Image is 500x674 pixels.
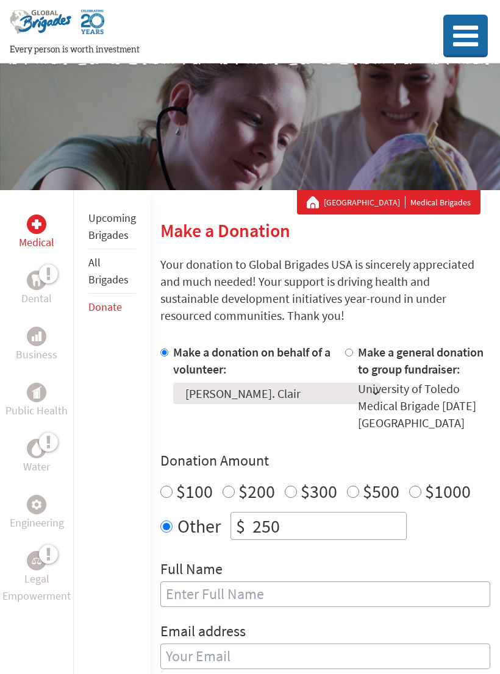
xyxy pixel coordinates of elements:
input: Enter Full Name [160,581,490,607]
a: MedicalMedical [19,215,54,251]
img: Legal Empowerment [32,557,41,564]
a: All Brigades [88,255,129,286]
img: Engineering [32,500,41,509]
h2: Make a Donation [160,219,490,241]
p: Dental [21,290,52,307]
img: Global Brigades Logo [10,10,71,44]
a: Donate [88,300,122,314]
label: $500 [363,480,399,503]
a: [GEOGRAPHIC_DATA] [324,196,405,208]
input: Enter Amount [250,513,406,539]
a: DentalDental [21,271,52,307]
label: Full Name [160,559,223,581]
a: BusinessBusiness [16,327,57,363]
label: $1000 [425,480,471,503]
label: Make a general donation to group fundraiser: [358,344,484,377]
p: Your donation to Global Brigades USA is sincerely appreciated and much needed! Your support is dr... [160,256,490,324]
label: Make a donation on behalf of a volunteer: [173,344,330,377]
label: $300 [301,480,337,503]
p: Legal Empowerment [2,570,71,605]
div: Legal Empowerment [27,551,46,570]
li: All Brigades [88,249,136,294]
img: Business [32,332,41,341]
div: Business [27,327,46,346]
a: Public HealthPublic Health [5,383,68,419]
label: $200 [238,480,275,503]
img: Public Health [32,386,41,399]
div: Engineering [27,495,46,514]
p: Public Health [5,402,68,419]
img: Water [32,441,41,455]
img: Global Brigades Celebrating 20 Years [81,10,104,44]
input: Your Email [160,644,490,669]
p: Medical [19,234,54,251]
div: $ [231,513,250,539]
div: Dental [27,271,46,290]
li: Donate [88,294,136,321]
h4: Donation Amount [160,451,490,470]
div: Water [27,439,46,458]
p: Water [23,458,50,475]
p: Engineering [10,514,64,531]
div: Medical Brigades [307,196,471,208]
a: WaterWater [23,439,50,475]
li: Upcoming Brigades [88,205,136,249]
img: Dental [32,274,41,286]
p: Every person is worth investment [10,44,410,56]
a: Legal EmpowermentLegal Empowerment [2,551,71,605]
div: Public Health [27,383,46,402]
p: Business [16,346,57,363]
img: Medical [32,219,41,229]
a: EngineeringEngineering [10,495,64,531]
label: Email address [160,622,246,644]
label: Other [177,512,221,540]
div: Medical [27,215,46,234]
label: $100 [176,480,213,503]
a: Upcoming Brigades [88,211,136,242]
div: University of Toledo Medical Brigade [DATE] [GEOGRAPHIC_DATA] [358,380,491,431]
